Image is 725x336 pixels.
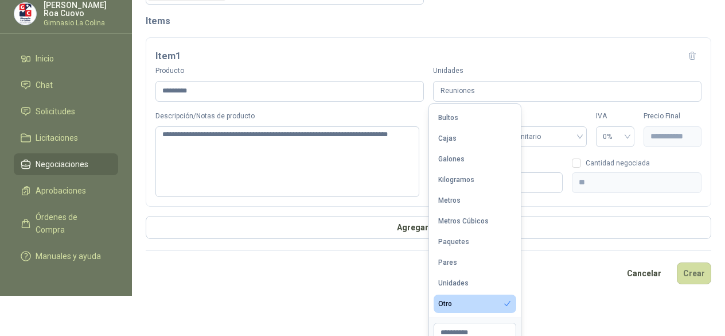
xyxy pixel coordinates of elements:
button: Crear [677,262,711,284]
a: Licitaciones [14,127,118,149]
span: Licitaciones [36,132,78,144]
span: Manuales y ayuda [36,250,101,262]
span: Negociaciones [36,158,88,171]
p: Gimnasio La Colina [44,20,118,26]
p: [PERSON_NAME] Roa Cuovo [44,1,118,17]
img: Company Logo [14,3,36,25]
button: Agregar Item [146,216,711,239]
a: Inicio [14,48,118,69]
label: Descripción/Notas de producto [155,111,424,122]
span: 0% [603,128,627,145]
span: Monto negociado [442,160,507,167]
h2: Items [146,14,711,28]
span: Solicitudes [36,105,75,118]
h3: Item 1 [155,49,181,64]
a: Órdenes de Compra [14,206,118,241]
span: Aprobaciones [36,184,86,197]
a: Aprobaciones [14,180,118,202]
label: Precio Final [644,111,701,122]
label: Unidades [433,65,701,76]
span: Cantidad negociada [581,160,654,167]
span: Chat [36,79,53,91]
label: Producto [155,65,424,76]
a: Manuales y ayuda [14,245,118,267]
span: Unitario [516,128,580,145]
a: Negociaciones [14,153,118,175]
span: Inicio [36,52,54,65]
button: Cancelar [621,262,668,284]
label: IVA [596,111,634,122]
div: Reuniones [433,81,701,102]
span: Órdenes de Compra [36,211,107,236]
label: Precio [433,111,509,122]
a: Solicitudes [14,101,118,122]
a: Chat [14,74,118,96]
